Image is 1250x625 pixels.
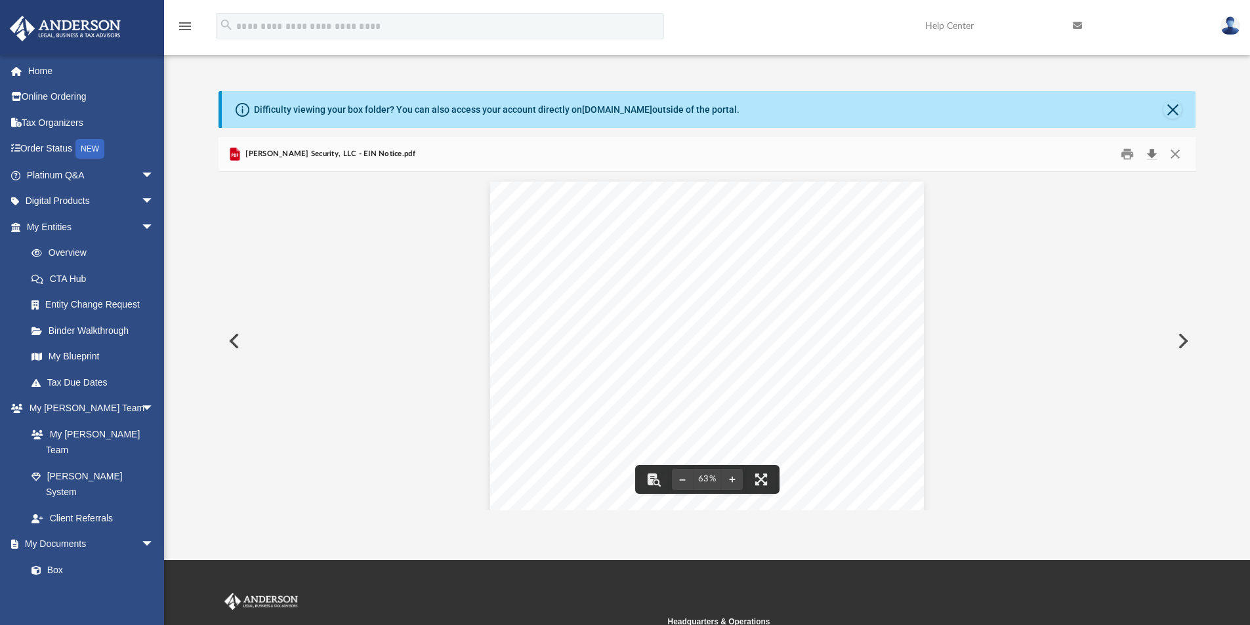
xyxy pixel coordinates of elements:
[141,395,167,422] span: arrow_drop_down
[141,214,167,241] span: arrow_drop_down
[75,139,104,159] div: NEW
[9,58,174,84] a: Home
[254,103,740,117] div: Difficulty viewing your box folder? You can also access your account directly on outside of the p...
[9,84,174,110] a: Online Ordering
[9,214,174,240] a: My Entitiesarrow_drop_down
[219,137,1196,510] div: Preview
[722,465,743,494] button: Zoom in
[639,465,668,494] button: Toggle findbar
[582,104,652,115] a: [DOMAIN_NAME]
[18,344,167,370] a: My Blueprint
[20,17,71,28] a: Back to Top
[16,91,37,102] span: 16 px
[18,421,161,463] a: My [PERSON_NAME] Team
[18,292,174,318] a: Entity Change Request
[18,317,174,344] a: Binder Walkthrough
[222,593,301,610] img: Anderson Advisors Platinum Portal
[693,475,722,483] div: Current zoom level
[177,18,193,34] i: menu
[9,162,174,188] a: Platinum Q&Aarrow_drop_down
[1163,100,1182,119] button: Close
[490,172,924,527] div: Page 1
[141,188,167,215] span: arrow_drop_down
[219,172,1196,510] div: File preview
[9,188,174,214] a: Digital Productsarrow_drop_down
[1140,144,1163,165] button: Download
[177,25,193,34] a: menu
[1163,144,1187,165] button: Close
[243,148,415,160] span: [PERSON_NAME] Security, LLC - EIN Notice.pdf
[9,110,174,136] a: Tax Organizers
[9,531,167,557] a: My Documentsarrow_drop_down
[672,465,693,494] button: Zoom out
[9,136,174,163] a: Order StatusNEW
[5,5,192,17] div: Outline
[18,463,167,505] a: [PERSON_NAME] System
[747,465,776,494] button: Enter fullscreen
[5,79,45,91] label: Font Size
[219,18,234,32] i: search
[9,395,167,422] a: My [PERSON_NAME] Teamarrow_drop_down
[18,240,174,266] a: Overview
[219,172,1196,510] div: Document Viewer
[18,266,174,292] a: CTA Hub
[141,531,167,558] span: arrow_drop_down
[18,369,174,395] a: Tax Due Dates
[219,323,247,359] button: Previous File
[141,162,167,189] span: arrow_drop_down
[18,505,167,531] a: Client Referrals
[1167,323,1196,359] button: Next File
[18,557,161,583] a: Box
[5,41,192,56] h3: Style
[1220,16,1240,35] img: User Pic
[1114,144,1140,165] button: Print
[6,16,125,41] img: Anderson Advisors Platinum Portal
